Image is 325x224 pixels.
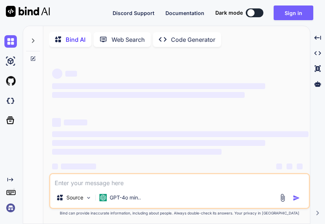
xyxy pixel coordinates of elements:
img: chat [4,35,17,48]
p: Code Generator [171,35,215,44]
span: Documentation [165,10,204,16]
span: ‌ [65,71,77,77]
img: ai-studio [4,55,17,67]
button: Documentation [165,9,204,17]
span: ‌ [52,140,265,146]
span: ‌ [61,164,96,169]
span: ‌ [52,149,222,155]
span: Dark mode [215,9,243,16]
span: ‌ [52,164,58,169]
p: Bind can provide inaccurate information, including about people. Always double-check its answers.... [49,210,310,216]
img: GPT-4o mini [99,194,107,201]
p: Bind AI [66,35,85,44]
img: Pick Models [85,195,92,201]
img: darkCloudIdeIcon [4,95,17,107]
p: Web Search [112,35,145,44]
span: ‌ [297,164,303,169]
img: icon [293,194,300,202]
button: Sign in [274,5,313,20]
button: Discord Support [113,9,154,17]
span: Discord Support [113,10,154,16]
img: githubLight [4,75,17,87]
span: ‌ [276,164,282,169]
img: attachment [278,194,287,202]
span: ‌ [52,92,245,98]
span: ‌ [286,164,292,169]
span: ‌ [52,131,308,137]
span: ‌ [52,83,265,89]
p: GPT-4o min.. [110,194,141,201]
p: Source [66,194,83,201]
span: ‌ [64,120,87,125]
img: Bind AI [6,6,50,17]
span: ‌ [52,69,62,79]
img: signin [4,202,17,214]
span: ‌ [52,118,61,127]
